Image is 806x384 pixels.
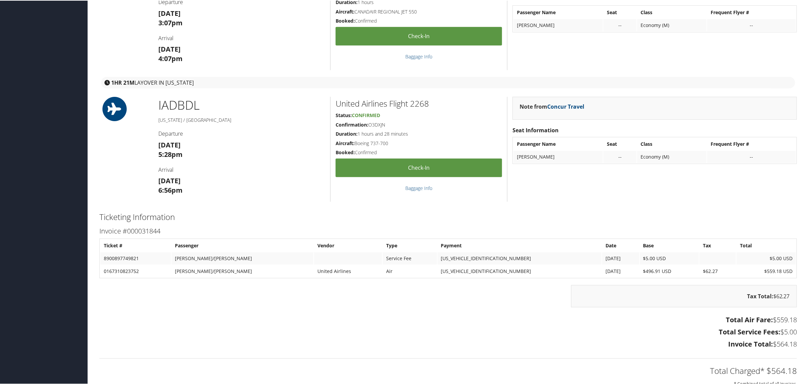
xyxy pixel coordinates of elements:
td: 8900897749821 [100,252,171,264]
div: -- [711,22,793,28]
td: $496.91 USD [640,265,699,277]
div: -- [607,22,633,28]
th: Type [383,239,437,251]
h5: 1 hours and 28 minutes [336,130,502,137]
strong: Invoice Total: [728,339,773,348]
td: $5.00 USD [640,252,699,264]
td: Economy (M) [637,150,707,162]
strong: [DATE] [158,8,181,17]
td: [DATE] [602,265,639,277]
td: 0167310823752 [100,265,171,277]
strong: Aircraft: [336,139,354,146]
div: -- [607,153,633,159]
a: Baggage Info [405,53,432,59]
td: Economy (M) [637,19,707,31]
strong: [DATE] [158,175,181,185]
a: Check-in [336,26,502,45]
td: [PERSON_NAME]/[PERSON_NAME] [172,265,313,277]
th: Passenger [172,239,313,251]
th: Total [737,239,796,251]
strong: Booked: [336,17,355,23]
strong: Duration: [336,130,358,136]
h5: O3DXJN [336,121,502,128]
h3: Invoice #000031844 [99,226,797,235]
a: Concur Travel [547,102,584,110]
h1: IAD BDL [158,96,325,113]
th: Vendor [314,239,382,251]
td: [PERSON_NAME]/[PERSON_NAME] [172,252,313,264]
th: Seat [603,6,637,18]
strong: Total Air Fare: [726,314,773,324]
strong: Aircraft: [336,8,354,14]
h4: Arrival [158,34,325,41]
h3: $564.18 [99,339,797,348]
strong: 5:28pm [158,149,183,158]
td: United Airlines [314,265,382,277]
strong: 6:56pm [158,185,183,194]
strong: [DATE] [158,44,181,53]
th: Payment [438,239,601,251]
h5: Boeing 737-700 [336,139,502,146]
strong: Status: [336,111,352,118]
h4: Departure [158,129,325,137]
strong: Confirmation: [336,121,368,127]
a: Baggage Info [405,184,432,191]
div: -- [711,153,793,159]
td: Service Fee [383,252,437,264]
th: Passenger Name [514,6,603,18]
th: Date [602,239,639,251]
strong: 1HR 21M [111,78,134,86]
h3: $5.00 [99,327,797,336]
td: $62.27 [700,265,736,277]
td: [US_VEHICLE_IDENTIFICATION_NUMBER] [438,252,601,264]
td: $5.00 USD [737,252,796,264]
span: Confirmed [352,111,380,118]
h3: $559.18 [99,314,797,324]
th: Class [637,137,707,149]
strong: Note from [520,102,584,110]
div: layover in [US_STATE] [101,76,795,88]
strong: Tax Total: [747,292,773,299]
td: [PERSON_NAME] [514,19,603,31]
th: Frequent Flyer # [707,6,796,18]
h4: Arrival [158,165,325,173]
td: [PERSON_NAME] [514,150,603,162]
td: Air [383,265,437,277]
h5: Confirmed [336,148,502,155]
h5: [US_STATE] / [GEOGRAPHIC_DATA] [158,116,325,123]
strong: [DATE] [158,140,181,149]
strong: Seat Information [513,126,559,133]
strong: Total Service Fees: [719,327,780,336]
strong: Booked: [336,148,355,155]
th: Tax [700,239,736,251]
th: Seat [603,137,637,149]
strong: 4:07pm [158,53,183,62]
th: Passenger Name [514,137,603,149]
td: [US_VEHICLE_IDENTIFICATION_NUMBER] [438,265,601,277]
h2: United Airlines Flight 2268 [336,97,502,109]
strong: 3:07pm [158,18,183,27]
h2: Ticketing Information [99,211,797,222]
div: $62.27 [571,284,797,307]
th: Ticket # [100,239,171,251]
td: [DATE] [602,252,639,264]
th: Base [640,239,699,251]
h5: Confirmed [336,17,502,24]
h2: Total Charged* $564.18 [99,364,797,376]
th: Class [637,6,707,18]
a: Check-in [336,158,502,176]
th: Frequent Flyer # [707,137,796,149]
h5: CANADAIR REGIONAL JET 550 [336,8,502,15]
td: $559.18 USD [737,265,796,277]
